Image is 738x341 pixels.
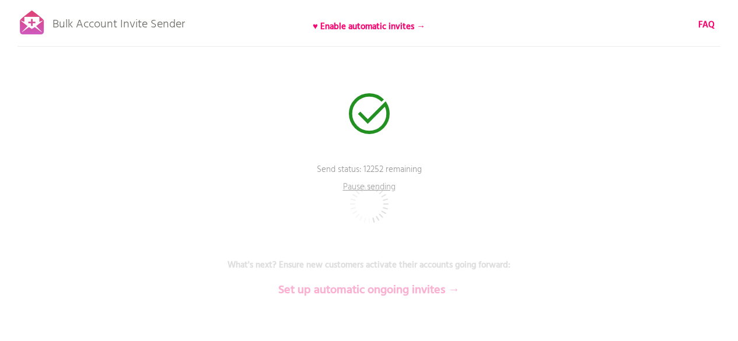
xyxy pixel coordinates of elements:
b: FAQ [698,18,715,32]
a: FAQ [698,19,715,31]
b: What's next? Ensure new customers activate their accounts going forward: [228,258,510,272]
b: Set up automatic ongoing invites → [278,281,460,300]
p: Pause sending [334,181,404,198]
p: Send status: 12252 remaining [194,163,544,192]
b: ♥ Enable automatic invites → [313,20,425,34]
p: Bulk Account Invite Sender [53,7,185,36]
